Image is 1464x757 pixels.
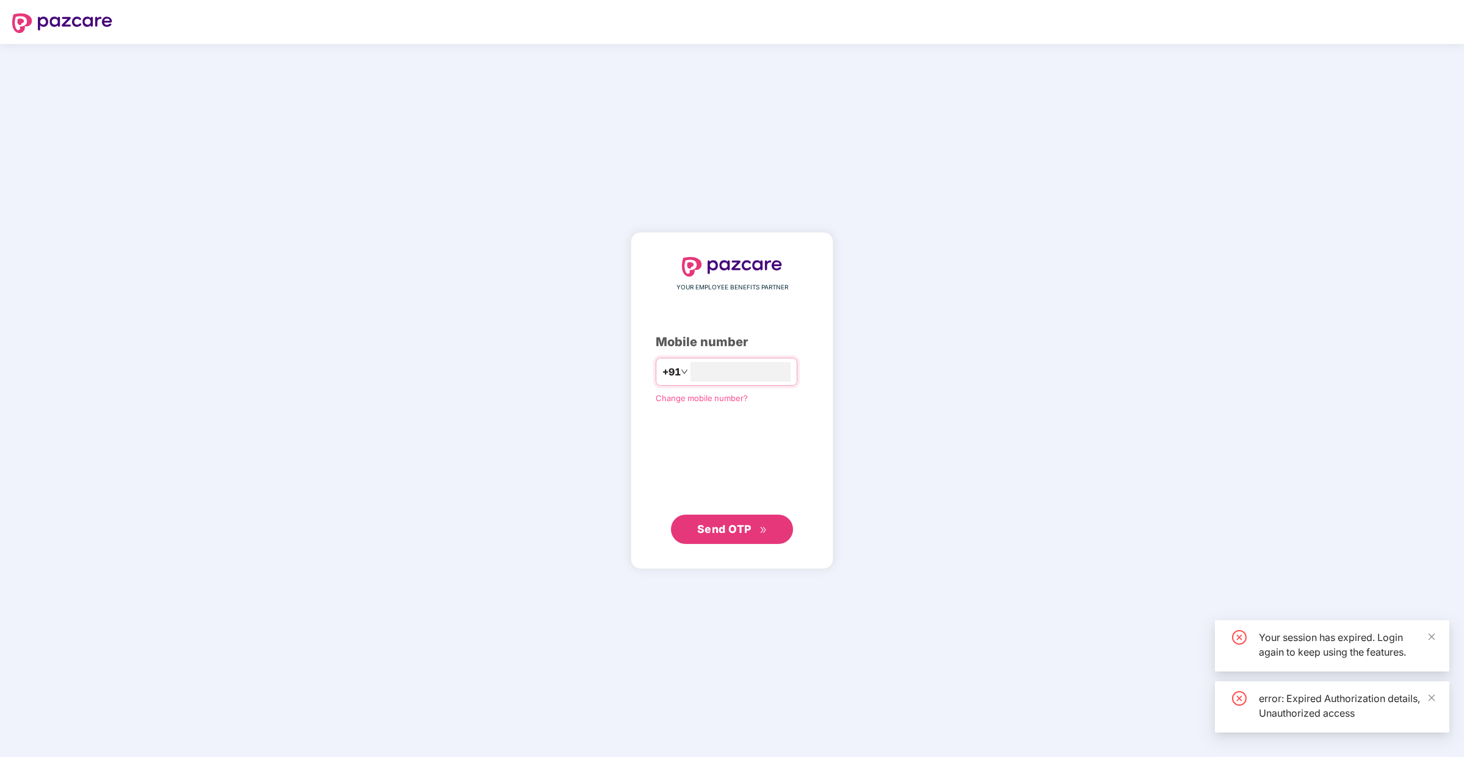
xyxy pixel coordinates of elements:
[676,283,788,292] span: YOUR EMPLOYEE BENEFITS PARTNER
[1232,691,1247,706] span: close-circle
[759,526,767,534] span: double-right
[1427,694,1436,702] span: close
[697,523,752,535] span: Send OTP
[1232,630,1247,645] span: close-circle
[1259,630,1435,659] div: Your session has expired. Login again to keep using the features.
[681,368,688,375] span: down
[656,333,808,352] div: Mobile number
[662,364,681,380] span: +91
[682,257,782,277] img: logo
[1259,691,1435,720] div: error: Expired Authorization details, Unauthorized access
[671,515,793,544] button: Send OTPdouble-right
[656,393,748,403] a: Change mobile number?
[12,13,112,33] img: logo
[1427,632,1436,641] span: close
